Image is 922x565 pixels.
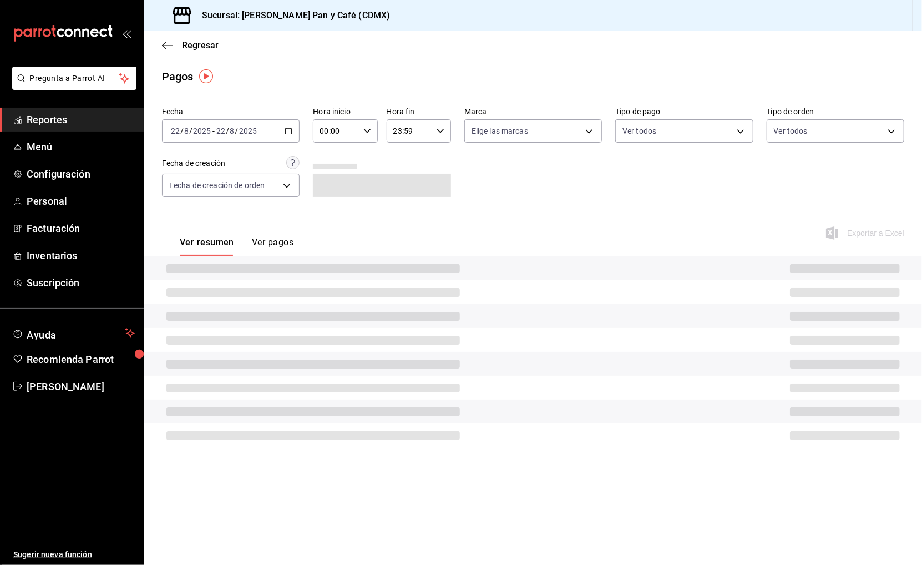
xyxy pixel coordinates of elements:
span: Elige las marcas [472,125,528,137]
span: Configuración [27,167,135,181]
h3: Sucursal: [PERSON_NAME] Pan y Café (CDMX) [193,9,390,22]
span: Regresar [182,40,219,51]
span: Facturación [27,221,135,236]
span: / [189,127,192,135]
span: / [180,127,184,135]
input: -- [170,127,180,135]
div: Fecha de creación [162,158,225,169]
span: / [235,127,239,135]
span: Recomienda Parrot [27,352,135,367]
input: -- [216,127,226,135]
input: ---- [239,127,257,135]
button: Regresar [162,40,219,51]
span: Inventarios [27,248,135,263]
label: Tipo de orden [767,108,904,116]
label: Tipo de pago [615,108,753,116]
input: -- [184,127,189,135]
span: Reportes [27,112,135,127]
button: Pregunta a Parrot AI [12,67,136,90]
span: [PERSON_NAME] [27,379,135,394]
span: Pregunta a Parrot AI [30,73,119,84]
span: - [212,127,215,135]
span: Ayuda [27,326,120,340]
button: Ver resumen [180,237,234,256]
span: / [226,127,229,135]
span: Ver todos [774,125,808,137]
span: Ver todos [622,125,656,137]
a: Pregunta a Parrot AI [8,80,136,92]
span: Suscripción [27,275,135,290]
input: ---- [192,127,211,135]
button: Ver pagos [252,237,293,256]
span: Fecha de creación de orden [169,180,265,191]
span: Sugerir nueva función [13,549,135,561]
label: Hora fin [387,108,451,116]
span: Personal [27,194,135,209]
div: navigation tabs [180,237,293,256]
label: Fecha [162,108,300,116]
img: Tooltip marker [199,69,213,83]
label: Hora inicio [313,108,377,116]
input: -- [230,127,235,135]
label: Marca [464,108,602,116]
div: Pagos [162,68,194,85]
button: open_drawer_menu [122,29,131,38]
span: Menú [27,139,135,154]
